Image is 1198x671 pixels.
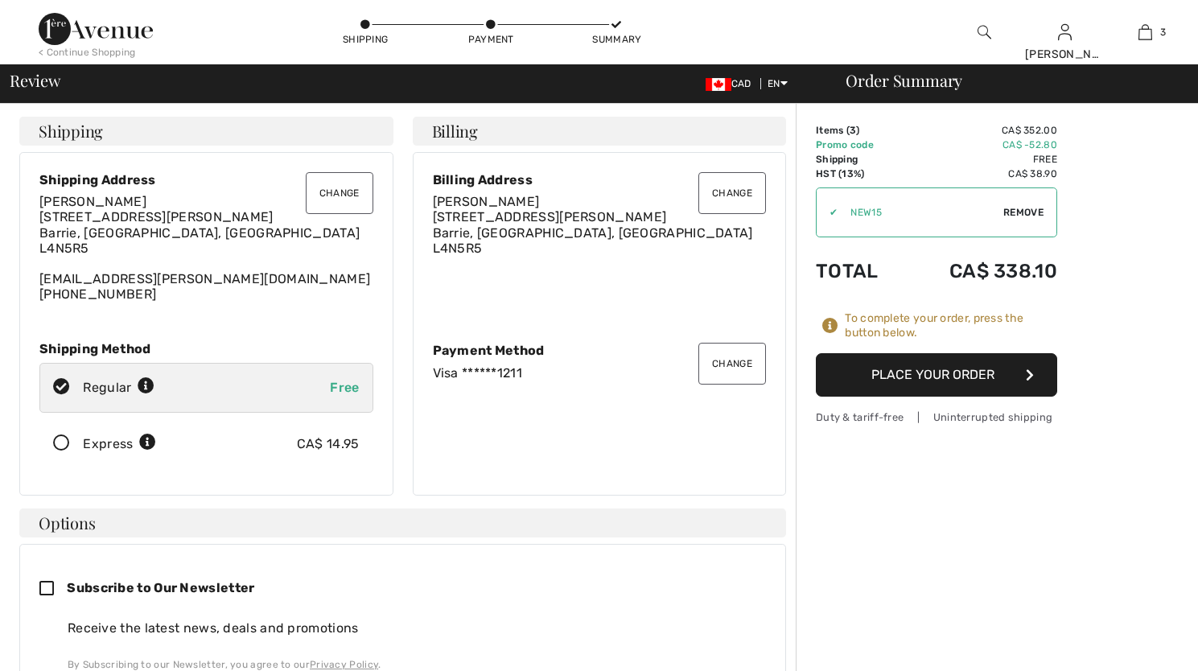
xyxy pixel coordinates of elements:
[1160,25,1166,39] span: 3
[39,45,136,60] div: < Continue Shopping
[768,78,788,89] span: EN
[816,167,904,181] td: HST (13%)
[817,205,838,220] div: ✔
[10,72,60,89] span: Review
[826,72,1188,89] div: Order Summary
[432,123,478,139] span: Billing
[816,410,1057,425] div: Duty & tariff-free | Uninterrupted shipping
[698,172,766,214] button: Change
[433,172,767,187] div: Billing Address
[433,194,540,209] span: [PERSON_NAME]
[310,659,378,670] a: Privacy Policy
[1058,23,1072,42] img: My Info
[433,209,753,255] span: [STREET_ADDRESS][PERSON_NAME] Barrie, [GEOGRAPHIC_DATA], [GEOGRAPHIC_DATA] L4N5R5
[904,152,1057,167] td: Free
[904,123,1057,138] td: CA$ 352.00
[1003,205,1044,220] span: Remove
[838,188,1003,237] input: Promo code
[850,125,856,136] span: 3
[39,341,373,356] div: Shipping Method
[83,434,156,454] div: Express
[698,343,766,385] button: Change
[19,508,786,537] h4: Options
[39,194,146,209] span: [PERSON_NAME]
[39,123,103,139] span: Shipping
[816,244,904,298] td: Total
[845,311,1057,340] div: To complete your order, press the button below.
[330,380,359,395] span: Free
[67,580,254,595] span: Subscribe to Our Newsletter
[39,172,373,187] div: Shipping Address
[904,138,1057,152] td: CA$ -52.80
[297,434,360,454] div: CA$ 14.95
[816,138,904,152] td: Promo code
[904,167,1057,181] td: CA$ 38.90
[706,78,731,91] img: Canadian Dollar
[39,209,360,255] span: [STREET_ADDRESS][PERSON_NAME] Barrie, [GEOGRAPHIC_DATA], [GEOGRAPHIC_DATA] L4N5R5
[592,32,640,47] div: Summary
[68,619,766,638] div: Receive the latest news, deals and promotions
[706,78,758,89] span: CAD
[816,152,904,167] td: Shipping
[39,13,153,45] img: 1ère Avenue
[39,194,373,302] div: [EMAIL_ADDRESS][PERSON_NAME][DOMAIN_NAME] [PHONE_NUMBER]
[1105,23,1184,42] a: 3
[816,353,1057,397] button: Place Your Order
[467,32,515,47] div: Payment
[1138,23,1152,42] img: My Bag
[1025,46,1104,63] div: [PERSON_NAME]
[341,32,389,47] div: Shipping
[433,343,767,358] div: Payment Method
[306,172,373,214] button: Change
[816,123,904,138] td: Items ( )
[904,244,1057,298] td: CA$ 338.10
[83,378,154,397] div: Regular
[1058,24,1072,39] a: Sign In
[978,23,991,42] img: search the website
